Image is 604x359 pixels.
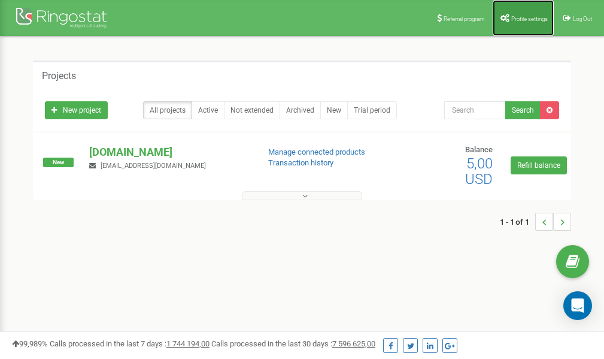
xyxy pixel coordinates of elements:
[101,162,206,170] span: [EMAIL_ADDRESS][DOMAIN_NAME]
[143,101,192,119] a: All projects
[224,101,280,119] a: Not extended
[465,145,493,154] span: Balance
[465,155,493,188] span: 5,00 USD
[89,144,248,160] p: [DOMAIN_NAME]
[43,158,74,167] span: New
[12,339,48,348] span: 99,989%
[280,101,321,119] a: Archived
[332,339,375,348] u: 7 596 625,00
[500,213,535,231] span: 1 - 1 of 1
[268,158,333,167] a: Transaction history
[42,71,76,82] h5: Projects
[511,16,548,22] span: Profile settings
[444,16,485,22] span: Referral program
[563,291,592,320] div: Open Intercom Messenger
[347,101,397,119] a: Trial period
[505,101,541,119] button: Search
[573,16,592,22] span: Log Out
[211,339,375,348] span: Calls processed in the last 30 days :
[500,201,571,243] nav: ...
[166,339,210,348] u: 1 744 194,00
[45,101,108,119] a: New project
[444,101,506,119] input: Search
[511,156,567,174] a: Refill balance
[50,339,210,348] span: Calls processed in the last 7 days :
[268,147,365,156] a: Manage connected products
[192,101,224,119] a: Active
[320,101,348,119] a: New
